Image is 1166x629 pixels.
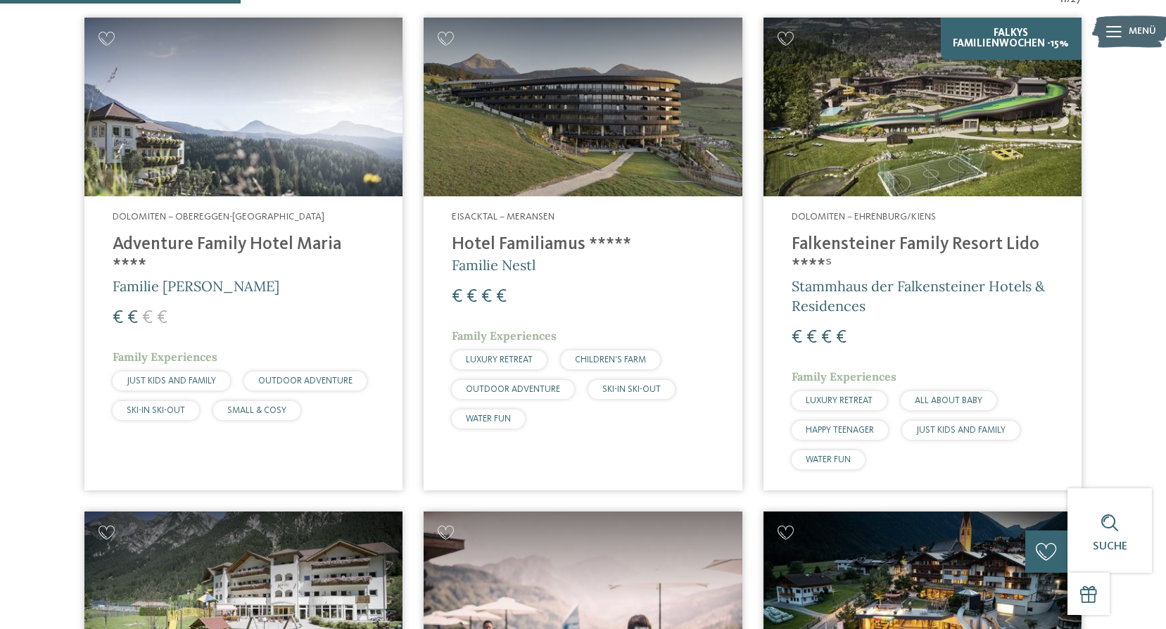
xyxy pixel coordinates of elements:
[424,18,742,196] img: Familienhotels gesucht? Hier findet ihr die besten!
[792,234,1053,277] h4: Falkensteiner Family Resort Lido ****ˢ
[916,426,1006,435] span: JUST KIDS AND FAMILY
[806,426,874,435] span: HAPPY TEENAGER
[763,18,1082,196] img: Familienhotels gesucht? Hier findet ihr die besten!
[142,309,153,327] span: €
[806,455,851,464] span: WATER FUN
[915,396,982,405] span: ALL ABOUT BABY
[792,329,802,347] span: €
[763,18,1082,491] a: Familienhotels gesucht? Hier findet ihr die besten! Falkys Familienwochen -15% Dolomiten – Ehrenb...
[467,288,477,306] span: €
[1093,541,1127,552] span: Suche
[792,369,896,383] span: Family Experiences
[806,329,817,347] span: €
[84,18,403,491] a: Familienhotels gesucht? Hier findet ihr die besten! Dolomiten – Obereggen-[GEOGRAPHIC_DATA] Adven...
[836,329,847,347] span: €
[602,385,661,394] span: SKI-IN SKI-OUT
[84,18,403,196] img: Adventure Family Hotel Maria ****
[127,406,185,415] span: SKI-IN SKI-OUT
[127,309,138,327] span: €
[575,355,646,364] span: CHILDREN’S FARM
[466,414,511,424] span: WATER FUN
[424,18,742,491] a: Familienhotels gesucht? Hier findet ihr die besten! Eisacktal – Meransen Hotel Familiamus ***** F...
[806,396,873,405] span: LUXURY RETREAT
[113,350,217,364] span: Family Experiences
[821,329,832,347] span: €
[496,288,507,306] span: €
[127,376,216,386] span: JUST KIDS AND FAMILY
[113,309,123,327] span: €
[113,234,374,277] h4: Adventure Family Hotel Maria ****
[227,406,286,415] span: SMALL & COSY
[113,212,324,222] span: Dolomiten – Obereggen-[GEOGRAPHIC_DATA]
[452,256,536,274] span: Familie Nestl
[113,277,279,295] span: Familie [PERSON_NAME]
[157,309,167,327] span: €
[792,212,936,222] span: Dolomiten – Ehrenburg/Kiens
[452,288,462,306] span: €
[466,355,533,364] span: LUXURY RETREAT
[481,288,492,306] span: €
[452,329,557,343] span: Family Experiences
[258,376,353,386] span: OUTDOOR ADVENTURE
[452,212,555,222] span: Eisacktal – Meransen
[466,385,560,394] span: OUTDOOR ADVENTURE
[792,277,1045,314] span: Stammhaus der Falkensteiner Hotels & Residences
